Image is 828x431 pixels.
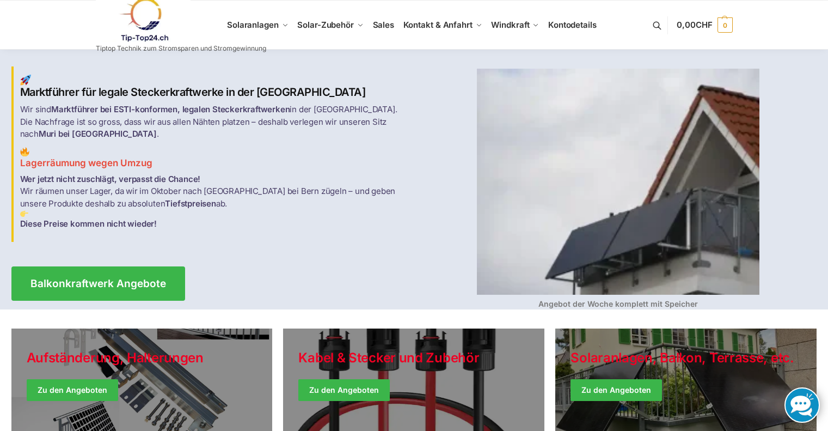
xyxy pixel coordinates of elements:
[39,129,157,139] strong: Muri bei [GEOGRAPHIC_DATA]
[165,198,216,209] strong: Tiefstpreisen
[20,174,201,184] strong: Wer jetzt nicht zuschlägt, verpasst die Chance!
[398,1,487,50] a: Kontakt & Anfahrt
[51,104,290,114] strong: Marktführer bei ESTI-konformen, legalen Steckerkraftwerken
[20,218,157,229] strong: Diese Preise kommen nicht wieder!
[548,20,597,30] span: Kontodetails
[20,75,31,86] img: Balkon-Terrassen-Kraftwerke 1
[293,1,368,50] a: Solar-Zubehör
[297,20,354,30] span: Solar-Zubehör
[96,45,266,52] p: Tiptop Technik zum Stromsparen und Stromgewinnung
[30,278,166,289] span: Balkonkraftwerk Angebote
[227,20,279,30] span: Solaranlagen
[20,147,29,156] img: Balkon-Terrassen-Kraftwerke 2
[544,1,601,50] a: Kontodetails
[368,1,398,50] a: Sales
[696,20,713,30] span: CHF
[11,266,185,301] a: Balkonkraftwerk Angebote
[677,20,712,30] span: 0,00
[20,210,28,218] img: Balkon-Terrassen-Kraftwerke 3
[20,104,408,141] p: Wir sind in der [GEOGRAPHIC_DATA]. Die Nachfrage ist so gross, dass wir aus allen Nähten platzen ...
[487,1,544,50] a: Windkraft
[20,75,408,99] h2: Marktführer für legale Steckerkraftwerke in der [GEOGRAPHIC_DATA]
[477,69,759,295] img: Balkon-Terrassen-Kraftwerke 4
[403,20,473,30] span: Kontakt & Anfahrt
[20,173,408,230] p: Wir räumen unser Lager, da wir im Oktober nach [GEOGRAPHIC_DATA] bei Bern zügeln – und geben unse...
[677,9,732,41] a: 0,00CHF 0
[538,299,698,308] strong: Angebot der Woche komplett mit Speicher
[20,147,408,170] h3: Lagerräumung wegen Umzug
[491,20,529,30] span: Windkraft
[717,17,733,33] span: 0
[373,20,395,30] span: Sales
